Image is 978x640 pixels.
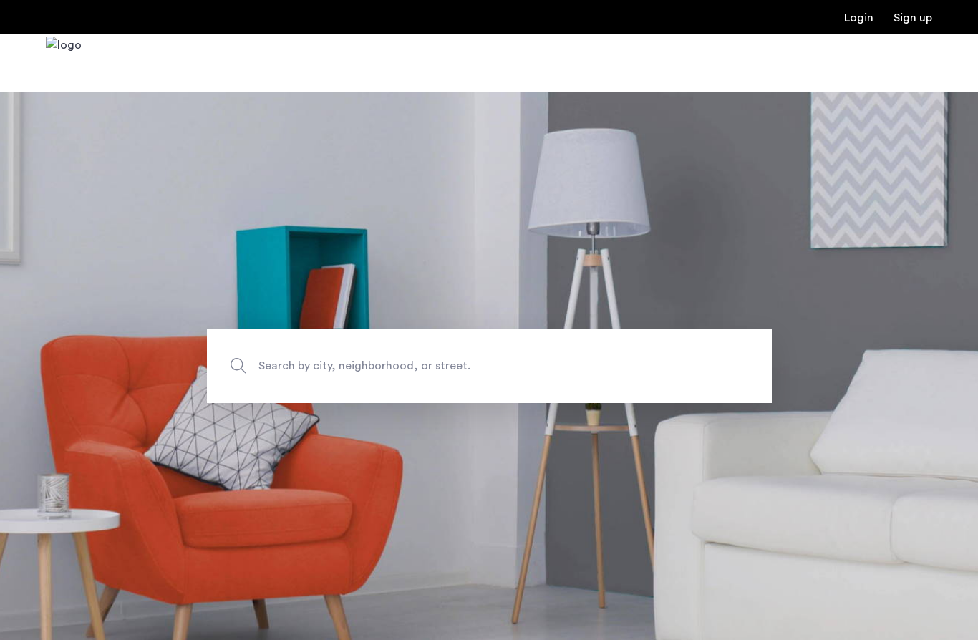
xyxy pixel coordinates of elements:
span: Search by city, neighborhood, or street. [258,357,654,376]
img: logo [46,37,82,90]
a: Registration [894,12,932,24]
a: Login [844,12,873,24]
input: Apartment Search [207,329,772,403]
a: Cazamio Logo [46,37,82,90]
